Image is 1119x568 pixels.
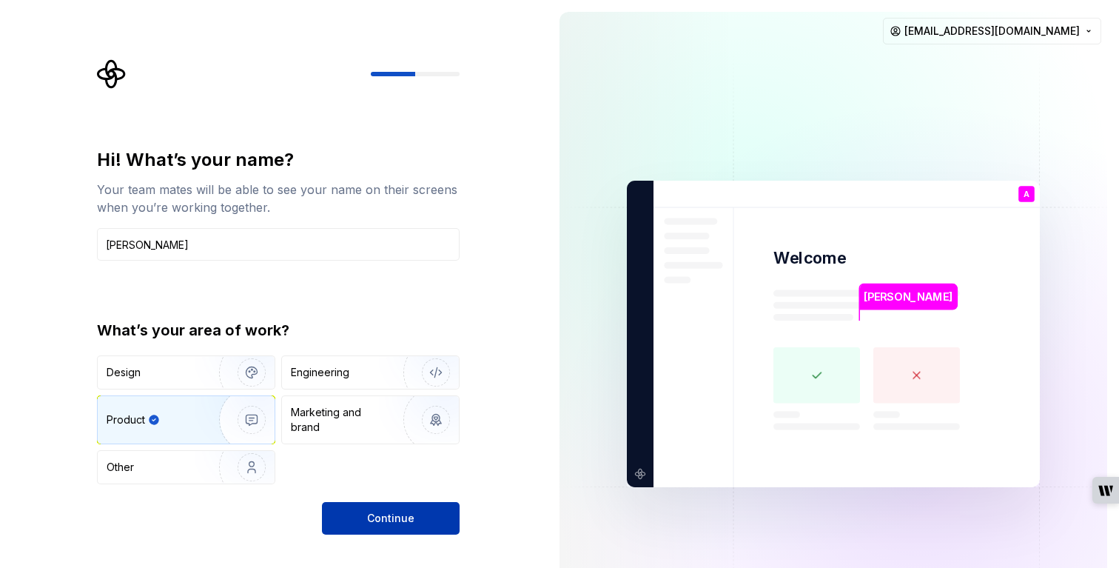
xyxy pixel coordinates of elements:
[864,289,952,305] p: [PERSON_NAME]
[367,511,414,526] span: Continue
[883,18,1101,44] button: [EMAIL_ADDRESS][DOMAIN_NAME]
[97,228,460,261] input: Han Solo
[773,247,846,269] p: Welcome
[904,24,1080,39] span: [EMAIL_ADDRESS][DOMAIN_NAME]
[291,405,391,435] div: Marketing and brand
[97,181,460,216] div: Your team mates will be able to see your name on their screens when you’re working together.
[107,412,145,427] div: Product
[291,365,349,380] div: Engineering
[107,460,134,475] div: Other
[107,365,141,380] div: Design
[97,59,127,89] svg: Supernova Logo
[97,148,460,172] div: Hi! What’s your name?
[97,320,460,341] div: What’s your area of work?
[1024,190,1029,198] p: A
[322,502,460,535] button: Continue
